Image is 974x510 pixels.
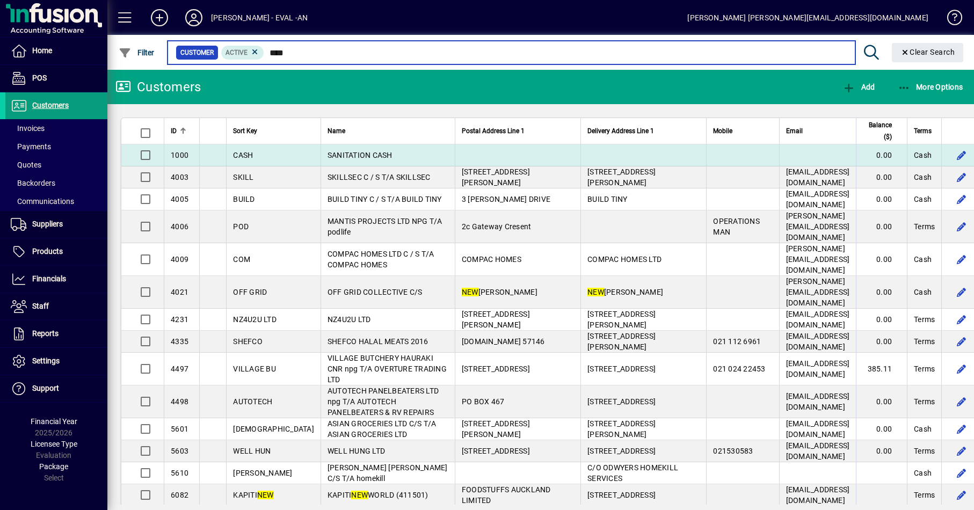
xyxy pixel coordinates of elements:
[914,446,935,456] span: Terms
[953,191,970,208] button: Edit
[328,217,442,236] span: MANTIS PROJECTS LTD NPG T/A podlife
[914,396,935,407] span: Terms
[840,77,877,97] button: Add
[462,167,530,187] span: [STREET_ADDRESS][PERSON_NAME]
[713,337,761,346] span: 021 112 6961
[171,365,188,373] span: 4497
[257,491,274,499] em: NEW
[32,329,59,338] span: Reports
[786,125,803,137] span: Email
[914,125,932,137] span: Terms
[233,491,273,499] span: KAPITI
[328,125,345,137] span: Name
[863,119,902,143] div: Balance ($)
[171,151,188,159] span: 1000
[211,9,308,26] div: [PERSON_NAME] - EVAL -AN
[587,288,663,296] span: [PERSON_NAME]
[233,397,272,406] span: AUTOTECH
[32,384,59,392] span: Support
[587,310,656,329] span: [STREET_ADDRESS][PERSON_NAME]
[462,337,545,346] span: [DOMAIN_NAME] 57146
[587,195,628,203] span: BUILD TINY
[786,190,850,209] span: [EMAIL_ADDRESS][DOMAIN_NAME]
[32,356,60,365] span: Settings
[171,469,188,477] span: 5610
[11,197,74,206] span: Communications
[171,288,188,296] span: 4021
[171,315,188,324] span: 4231
[233,365,276,373] span: VILLAGE BU
[856,331,907,353] td: 0.00
[856,276,907,309] td: 0.00
[856,210,907,243] td: 0.00
[328,151,392,159] span: SANITATION CASH
[953,169,970,186] button: Edit
[233,195,255,203] span: BUILD
[233,151,253,159] span: CASH
[5,238,107,265] a: Products
[328,315,371,324] span: NZ4U2U LTD
[5,174,107,192] a: Backorders
[892,43,964,62] button: Clear
[587,397,656,406] span: [STREET_ADDRESS]
[953,486,970,504] button: Edit
[11,124,45,133] span: Invoices
[856,309,907,331] td: 0.00
[856,385,907,418] td: 0.00
[687,9,928,26] div: [PERSON_NAME] [PERSON_NAME][EMAIL_ADDRESS][DOMAIN_NAME]
[462,125,525,137] span: Postal Address Line 1
[233,425,314,433] span: [DEMOGRAPHIC_DATA]
[863,119,892,143] span: Balance ($)
[119,63,181,70] div: Keywords by Traffic
[587,463,678,483] span: C/O ODWYERS HOMEKILL SERVICES
[328,337,428,346] span: SHEFCO HALAL MEATS 2016
[233,255,250,264] span: COM
[32,220,63,228] span: Suppliers
[953,393,970,410] button: Edit
[5,293,107,320] a: Staff
[171,195,188,203] span: 4005
[32,302,49,310] span: Staff
[914,254,932,265] span: Cash
[914,221,935,232] span: Terms
[32,46,52,55] span: Home
[786,212,850,242] span: [PERSON_NAME][EMAIL_ADDRESS][DOMAIN_NAME]
[328,173,431,181] span: SKILLSEC C / S T/A SKILLSEC
[142,8,177,27] button: Add
[171,255,188,264] span: 4009
[328,354,447,384] span: VILLAGE BUTCHERY HAURAKI CNR npg T/A OVERTURE TRADING LTD
[953,251,970,268] button: Edit
[914,468,932,478] span: Cash
[856,418,907,440] td: 0.00
[5,119,107,137] a: Invoices
[953,333,970,350] button: Edit
[119,48,155,57] span: Filter
[5,156,107,174] a: Quotes
[914,363,935,374] span: Terms
[351,491,368,499] em: NEW
[171,222,188,231] span: 4006
[898,83,963,91] span: More Options
[786,332,850,351] span: [EMAIL_ADDRESS][DOMAIN_NAME]
[31,440,77,448] span: Licensee Type
[328,250,434,269] span: COMPAC HOMES LTD C / S T/A COMPAC HOMES
[786,359,850,378] span: [EMAIL_ADDRESS][DOMAIN_NAME]
[713,447,753,455] span: 021530583
[328,491,428,499] span: KAPITI WORLD (411501)
[5,348,107,375] a: Settings
[462,288,537,296] span: [PERSON_NAME]
[32,247,63,256] span: Products
[115,78,201,96] div: Customers
[116,43,157,62] button: Filter
[856,188,907,210] td: 0.00
[11,142,51,151] span: Payments
[462,365,530,373] span: [STREET_ADDRESS]
[233,125,257,137] span: Sort Key
[786,244,850,274] span: [PERSON_NAME][EMAIL_ADDRESS][DOMAIN_NAME]
[5,65,107,92] a: POS
[856,353,907,385] td: 385.11
[914,150,932,161] span: Cash
[233,288,267,296] span: OFF GRID
[914,172,932,183] span: Cash
[786,392,850,411] span: [EMAIL_ADDRESS][DOMAIN_NAME]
